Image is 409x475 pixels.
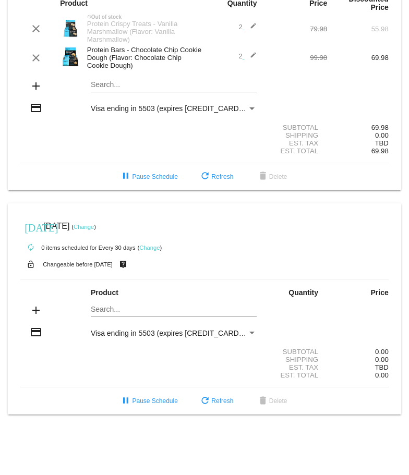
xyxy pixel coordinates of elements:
mat-icon: add [30,304,42,316]
span: 69.98 [371,147,389,155]
div: Est. Total [266,371,328,379]
mat-icon: refresh [199,395,211,408]
mat-icon: pause [119,170,132,183]
div: Est. Total [266,147,328,155]
span: Refresh [199,397,233,405]
mat-icon: pause [119,395,132,408]
mat-icon: add [30,80,42,92]
div: 69.98 [327,124,389,131]
mat-icon: credit_card [30,102,42,114]
span: 0.00 [375,356,389,363]
mat-icon: autorenew [25,241,37,254]
mat-icon: edit [244,52,257,64]
div: Protein Bars - Chocolate Chip Cookie Dough (Flavor: Chocolate Chip Cookie Dough) [82,46,204,69]
mat-select: Payment Method [91,329,257,337]
div: Subtotal [266,124,328,131]
div: Out of stock [82,14,204,20]
span: TBD [375,363,388,371]
span: TBD [375,139,388,147]
mat-icon: credit_card [30,326,42,338]
span: Delete [257,173,287,180]
span: Refresh [199,173,233,180]
span: 2 [238,52,257,60]
span: 0.00 [375,131,389,139]
span: Visa ending in 5503 (expires [CREDIT_CARD_DATA]) [91,104,266,113]
small: ( ) [71,224,96,230]
span: Pause Schedule [119,173,177,180]
div: 0.00 [327,348,389,356]
mat-icon: delete [257,395,269,408]
div: 55.98 [327,25,389,33]
mat-icon: clear [30,52,42,64]
div: Est. Tax [266,363,328,371]
a: Change [74,224,94,230]
div: 79.98 [266,25,328,33]
mat-icon: edit [244,22,257,35]
img: Image-1-Carousel-Protein-Bar-CCD-transp.png [60,46,81,67]
small: 0 items scheduled for Every 30 days [20,245,135,251]
strong: Price [371,288,389,297]
small: Changeable before [DATE] [43,261,113,267]
span: Pause Schedule [119,397,177,405]
div: 69.98 [327,54,389,62]
mat-icon: refresh [199,170,211,183]
div: Est. Tax [266,139,328,147]
mat-icon: delete [257,170,269,183]
div: Subtotal [266,348,328,356]
span: 0.00 [375,371,389,379]
mat-icon: [DATE] [25,221,37,233]
span: Delete [257,397,287,405]
mat-icon: lock_open [25,258,37,271]
div: Protein Crispy Treats - Vanilla Marshmallow (Flavor: Vanilla Marshmallow) [82,20,204,43]
input: Search... [91,81,257,89]
div: Shipping [266,131,328,139]
div: 99.98 [266,54,328,62]
mat-select: Payment Method [91,104,257,113]
img: Crispy-Treat-Box-1000x1000-1.png [60,18,81,39]
mat-icon: clear [30,22,42,35]
div: Shipping [266,356,328,363]
span: Visa ending in 5503 (expires [CREDIT_CARD_DATA]) [91,329,266,337]
mat-icon: not_interested [87,15,91,19]
span: 2 [238,23,257,31]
